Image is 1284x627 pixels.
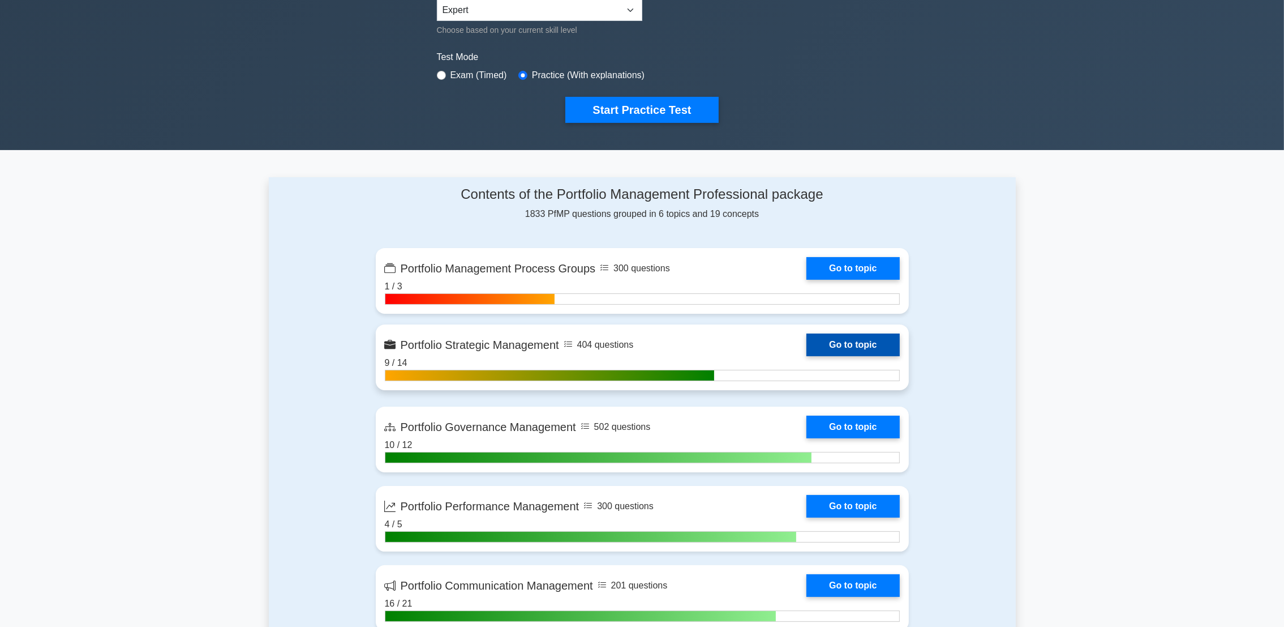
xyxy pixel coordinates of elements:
a: Go to topic [806,334,899,356]
a: Go to topic [806,416,899,438]
div: 1833 PfMP questions grouped in 6 topics and 19 concepts [376,186,909,221]
a: Go to topic [806,257,899,280]
label: Exam (Timed) [450,69,507,82]
a: Go to topic [806,574,899,597]
a: Go to topic [806,495,899,518]
div: Choose based on your current skill level [437,23,642,37]
label: Test Mode [437,50,848,64]
h4: Contents of the Portfolio Management Professional package [376,186,909,203]
label: Practice (With explanations) [532,69,645,82]
button: Start Practice Test [565,97,718,123]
